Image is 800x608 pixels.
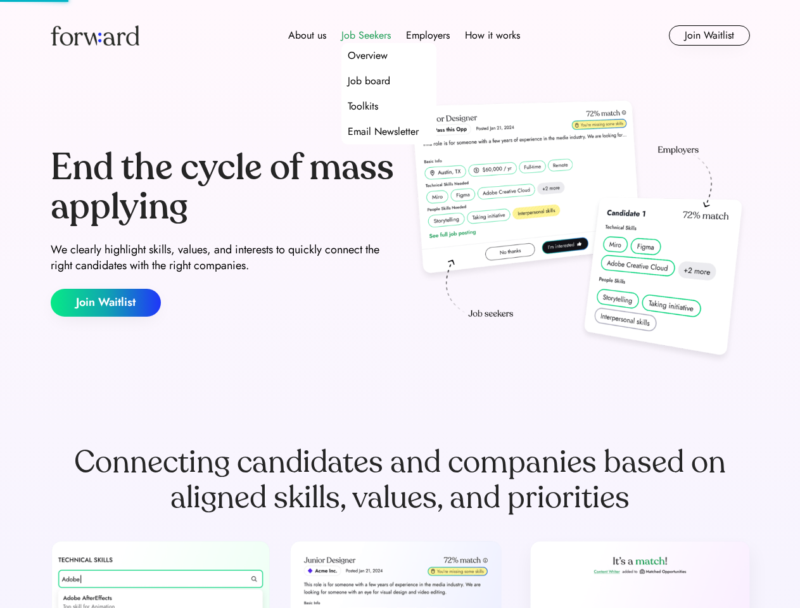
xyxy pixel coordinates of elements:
[51,289,161,317] button: Join Waitlist
[51,25,139,46] img: Forward logo
[341,28,391,43] div: Job Seekers
[348,73,390,89] div: Job board
[51,242,395,274] div: We clearly highlight skills, values, and interests to quickly connect the right candidates with t...
[51,445,750,516] div: Connecting candidates and companies based on aligned skills, values, and priorities
[669,25,750,46] button: Join Waitlist
[348,99,378,114] div: Toolkits
[406,28,450,43] div: Employers
[288,28,326,43] div: About us
[465,28,520,43] div: How it works
[405,96,750,369] img: hero-image.png
[348,124,419,139] div: Email Newsletter
[51,148,395,226] div: End the cycle of mass applying
[348,48,388,63] div: Overview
